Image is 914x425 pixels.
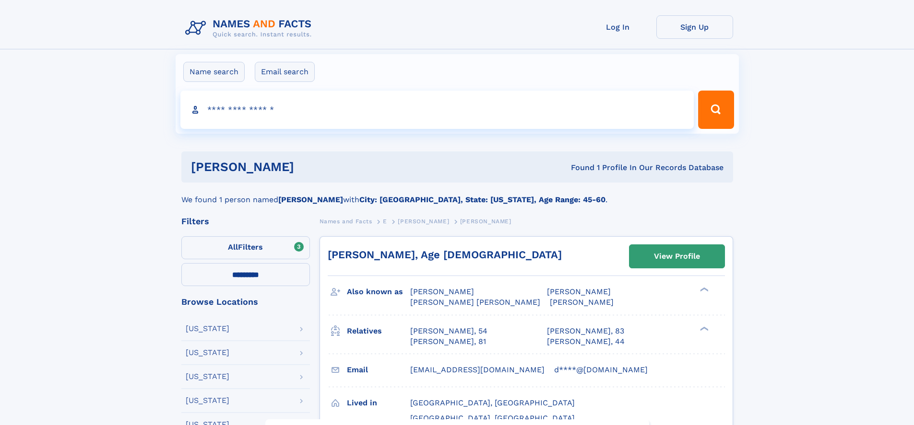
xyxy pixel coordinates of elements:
[347,362,410,378] h3: Email
[186,397,229,404] div: [US_STATE]
[550,298,614,307] span: [PERSON_NAME]
[410,398,575,407] span: [GEOGRAPHIC_DATA], [GEOGRAPHIC_DATA]
[181,183,733,206] div: We found 1 person named with .
[181,15,320,41] img: Logo Names and Facts
[656,15,733,39] a: Sign Up
[580,15,656,39] a: Log In
[398,215,449,227] a: [PERSON_NAME]
[410,326,487,336] a: [PERSON_NAME], 54
[191,161,433,173] h1: [PERSON_NAME]
[186,325,229,333] div: [US_STATE]
[629,245,724,268] a: View Profile
[410,336,486,347] a: [PERSON_NAME], 81
[432,162,724,173] div: Found 1 Profile In Our Records Database
[255,62,315,82] label: Email search
[181,217,310,226] div: Filters
[410,414,575,423] span: [GEOGRAPHIC_DATA], [GEOGRAPHIC_DATA]
[698,287,709,293] div: ❯
[278,195,343,204] b: [PERSON_NAME]
[547,326,624,336] a: [PERSON_NAME], 83
[180,91,694,129] input: search input
[654,245,700,267] div: View Profile
[547,336,625,347] a: [PERSON_NAME], 44
[410,365,545,374] span: [EMAIL_ADDRESS][DOMAIN_NAME]
[698,91,734,129] button: Search Button
[186,373,229,380] div: [US_STATE]
[228,242,238,252] span: All
[383,218,387,225] span: E
[181,298,310,306] div: Browse Locations
[547,287,611,296] span: [PERSON_NAME]
[347,395,410,411] h3: Lived in
[410,287,474,296] span: [PERSON_NAME]
[186,349,229,356] div: [US_STATE]
[460,218,511,225] span: [PERSON_NAME]
[328,249,562,261] a: [PERSON_NAME], Age [DEMOGRAPHIC_DATA]
[359,195,605,204] b: City: [GEOGRAPHIC_DATA], State: [US_STATE], Age Range: 45-60
[320,215,372,227] a: Names and Facts
[347,284,410,300] h3: Also known as
[183,62,245,82] label: Name search
[698,325,709,332] div: ❯
[383,215,387,227] a: E
[181,236,310,259] label: Filters
[410,298,540,307] span: [PERSON_NAME] [PERSON_NAME]
[398,218,449,225] span: [PERSON_NAME]
[347,323,410,339] h3: Relatives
